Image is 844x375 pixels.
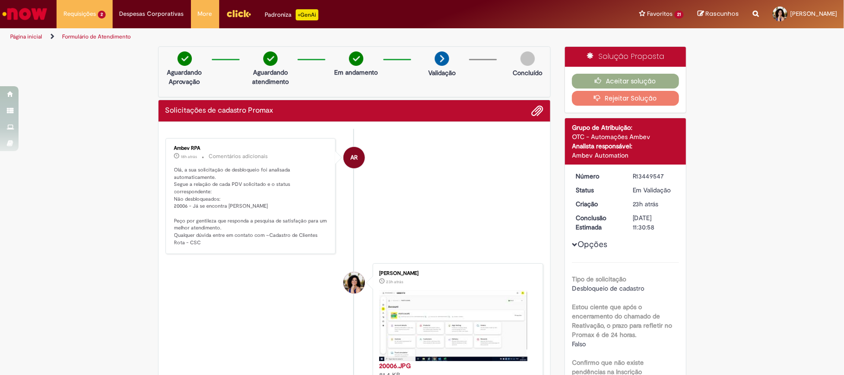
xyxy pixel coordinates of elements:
p: +GenAi [296,9,318,20]
a: Página inicial [10,33,42,40]
div: Em Validação [633,185,676,195]
dt: Número [569,172,626,181]
img: check-circle-green.png [349,51,363,66]
span: Despesas Corporativas [120,9,184,19]
img: click_logo_yellow_360x200.png [226,6,251,20]
span: Favoritos [647,9,673,19]
time: 26/08/2025 16:30:50 [633,200,659,208]
time: 26/08/2025 21:04:13 [181,154,197,159]
span: [PERSON_NAME] [790,10,837,18]
span: AR [350,146,358,169]
img: img-circle-grey.png [520,51,535,66]
span: 2 [98,11,106,19]
div: [PERSON_NAME] [379,271,533,276]
a: 20006.JPG [379,362,411,370]
p: Olá, a sua solicitação de desbloqueio foi analisada automaticamente. Segue a relação de cada PDV ... [174,166,329,247]
a: Rascunhos [698,10,739,19]
span: 21 [674,11,684,19]
button: Rejeitar Solução [572,91,679,106]
div: R13449547 [633,172,676,181]
div: Padroniza [265,9,318,20]
p: Concluído [513,68,542,77]
span: 23h atrás [386,279,403,285]
div: 26/08/2025 16:30:50 [633,199,676,209]
span: Desbloqueio de cadastro [572,284,644,292]
span: Rascunhos [705,9,739,18]
img: arrow-next.png [435,51,449,66]
img: ServiceNow [1,5,49,23]
div: Victoria Ellen de Oliveira Vieira [343,272,365,293]
b: Estou ciente que após o encerramento do chamado de Reativação, o prazo para refletir no Promax é ... [572,303,672,339]
p: Aguardando atendimento [248,68,293,86]
p: Aguardando Aprovação [162,68,207,86]
p: Validação [428,68,456,77]
div: [DATE] 11:30:58 [633,213,676,232]
button: Aceitar solução [572,74,679,89]
span: Falso [572,340,586,348]
ul: Trilhas de página [7,28,556,45]
div: Solução Proposta [565,47,686,67]
p: Em andamento [334,68,378,77]
dt: Conclusão Estimada [569,213,626,232]
b: Tipo de solicitação [572,275,626,283]
span: More [198,9,212,19]
span: 18h atrás [181,154,197,159]
button: Adicionar anexos [531,105,543,117]
div: Ambev Automation [572,151,679,160]
h2: Solicitações de cadastro Promax Histórico de tíquete [165,107,273,115]
img: check-circle-green.png [263,51,278,66]
time: 26/08/2025 16:30:47 [386,279,403,285]
div: Ambev RPA [343,147,365,168]
span: Requisições [63,9,96,19]
div: Analista responsável: [572,141,679,151]
small: Comentários adicionais [209,153,268,160]
div: Ambev RPA [174,146,329,151]
div: Grupo de Atribuição: [572,123,679,132]
div: OTC - Automações Ambev [572,132,679,141]
dt: Status [569,185,626,195]
img: check-circle-green.png [178,51,192,66]
a: Formulário de Atendimento [62,33,131,40]
span: 23h atrás [633,200,659,208]
dt: Criação [569,199,626,209]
